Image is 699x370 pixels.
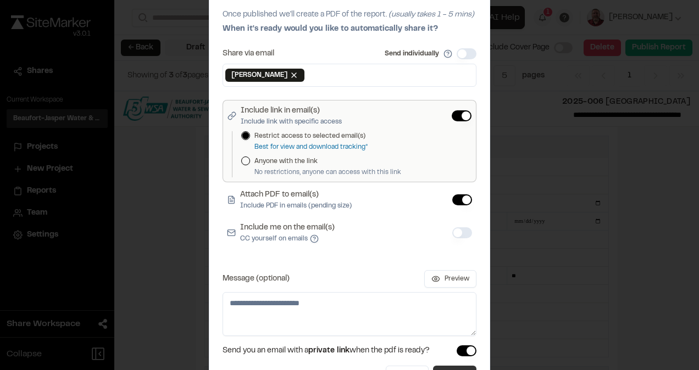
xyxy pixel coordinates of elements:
[310,234,319,243] button: Include me on the email(s)CC yourself on emails
[240,222,335,244] label: Include me on the email(s)
[231,70,287,80] span: [PERSON_NAME]
[223,26,438,32] span: When it's ready would you like to automatically share it?
[385,49,439,59] label: Send individually
[254,156,401,166] label: Anyone with the link
[223,275,290,283] label: Message (optional)
[254,167,401,177] p: No restrictions, anyone can access with this link
[240,189,352,211] label: Attach PDF to email(s)
[254,142,368,152] p: Best for view and download tracking*
[424,270,476,288] button: Preview
[254,131,368,141] label: Restrict access to selected email(s)
[223,9,476,21] p: Once published we'll create a PDF of the report.
[223,50,274,58] label: Share via email
[223,345,430,357] span: Send you an email with a when the pdf is ready?
[241,105,342,127] label: Include link in email(s)
[389,12,474,18] span: (usually takes 1 - 5 mins)
[240,234,335,244] p: CC yourself on emails
[308,347,349,354] span: private link
[240,201,352,211] p: Include PDF in emails (pending size)
[241,117,342,127] p: Include link with specific access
